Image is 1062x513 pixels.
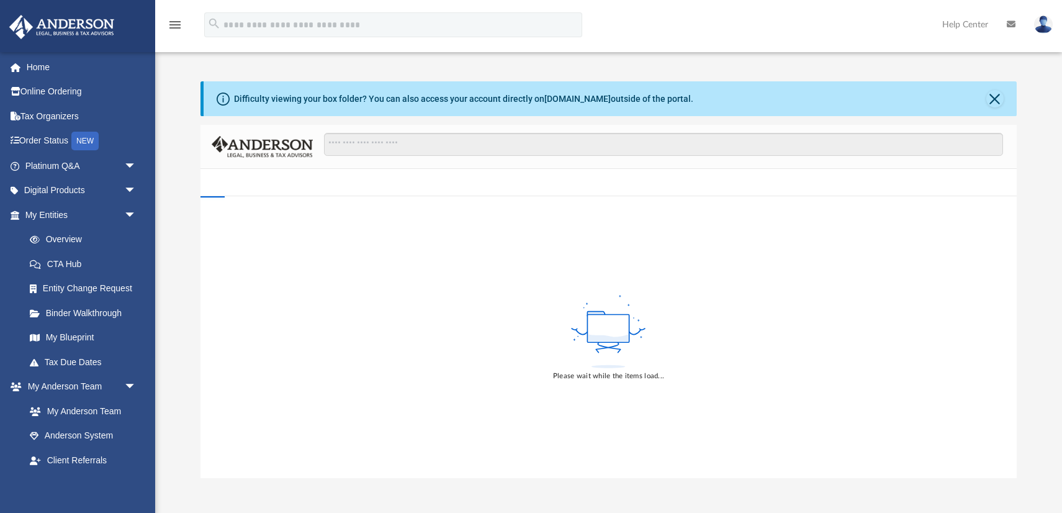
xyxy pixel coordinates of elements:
div: NEW [71,132,99,150]
a: Tax Due Dates [17,350,155,375]
a: Binder Walkthrough [17,301,155,325]
img: Anderson Advisors Platinum Portal [6,15,118,39]
a: My Anderson Teamarrow_drop_down [9,375,149,399]
a: Entity Change Request [17,276,155,301]
input: Search files and folders [324,133,1003,157]
a: My Blueprint [17,325,149,350]
a: Anderson System [17,424,149,448]
span: arrow_drop_down [124,375,149,400]
a: My Anderson Team [17,399,143,424]
div: Difficulty viewing your box folder? You can also access your account directly on outside of the p... [234,93,693,106]
a: CTA Hub [17,252,155,276]
a: Overview [17,227,155,252]
i: menu [168,17,182,32]
a: My Entitiesarrow_drop_down [9,202,155,227]
a: Online Ordering [9,79,155,104]
a: [DOMAIN_NAME] [544,94,611,104]
span: arrow_drop_down [124,202,149,228]
i: search [207,17,221,30]
a: Home [9,55,155,79]
img: User Pic [1034,16,1053,34]
a: menu [168,24,182,32]
a: Tax Organizers [9,104,155,129]
button: Close [986,90,1004,107]
a: Order StatusNEW [9,129,155,154]
span: arrow_drop_down [124,178,149,204]
a: Digital Productsarrow_drop_down [9,178,155,203]
a: Client Referrals [17,448,149,473]
a: Platinum Q&Aarrow_drop_down [9,153,155,178]
div: Please wait while the items load... [553,371,664,382]
span: arrow_drop_down [124,153,149,179]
